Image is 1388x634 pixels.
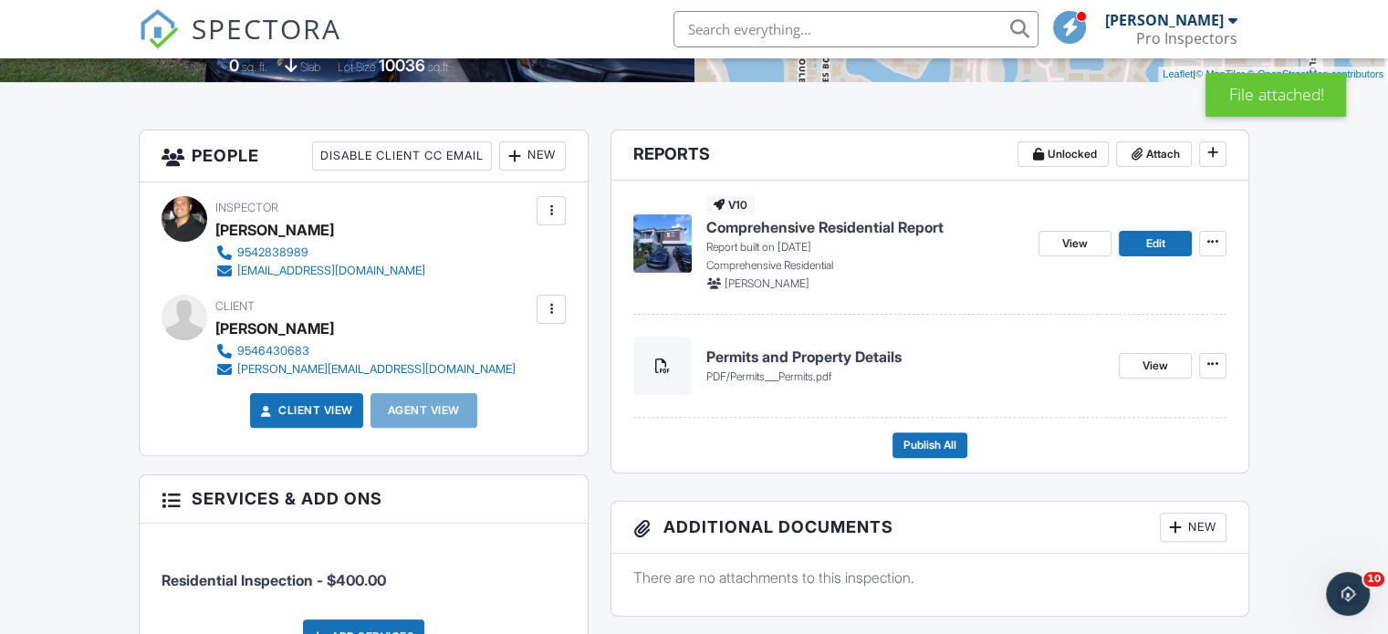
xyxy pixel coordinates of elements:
[139,25,341,63] a: SPECTORA
[215,315,334,342] div: [PERSON_NAME]
[312,141,492,171] div: Disable Client CC Email
[673,11,1038,47] input: Search everything...
[140,130,588,182] h3: People
[1105,11,1224,29] div: [PERSON_NAME]
[300,60,320,74] span: slab
[237,245,308,260] div: 9542838989
[215,262,425,280] a: [EMAIL_ADDRESS][DOMAIN_NAME]
[1195,68,1245,79] a: © MapTiler
[1158,67,1388,82] div: |
[162,537,566,605] li: Service: Residential Inspection
[192,9,341,47] span: SPECTORA
[1363,572,1384,587] span: 10
[237,344,309,359] div: 9546430683
[237,264,425,278] div: [EMAIL_ADDRESS][DOMAIN_NAME]
[215,244,425,262] a: 9542838989
[229,56,239,75] div: 0
[215,299,255,313] span: Client
[162,571,386,589] span: Residential Inspection - $400.00
[237,362,516,377] div: [PERSON_NAME][EMAIL_ADDRESS][DOMAIN_NAME]
[1326,572,1370,616] iframe: Intercom live chat
[338,60,376,74] span: Lot Size
[215,201,278,214] span: Inspector
[215,360,516,379] a: [PERSON_NAME][EMAIL_ADDRESS][DOMAIN_NAME]
[499,141,566,171] div: New
[1205,73,1346,117] div: File attached!
[140,475,588,523] h3: Services & Add ons
[1163,68,1193,79] a: Leaflet
[633,567,1226,587] p: There are no attachments to this inspection.
[256,401,353,420] a: Client View
[379,56,425,75] div: 10036
[1160,513,1226,542] div: New
[242,60,267,74] span: sq. ft.
[611,502,1248,554] h3: Additional Documents
[139,9,179,49] img: The Best Home Inspection Software - Spectora
[215,216,334,244] div: [PERSON_NAME]
[1136,29,1237,47] div: Pro Inspectors
[428,60,451,74] span: sq.ft.
[215,342,516,360] a: 9546430683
